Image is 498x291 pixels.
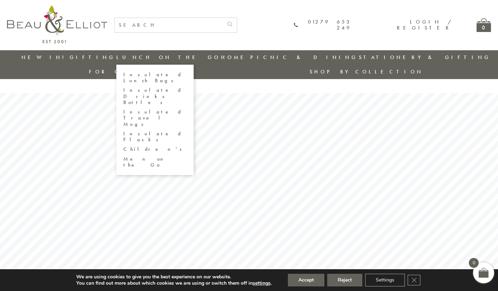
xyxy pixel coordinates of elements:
a: Insulated Drinks Bottles [123,87,187,105]
a: Picnic & Dining [250,54,358,61]
a: Children's [123,146,187,152]
a: Stationery & Gifting [359,54,491,61]
button: Reject [327,274,362,286]
a: Insulated Lunch Bags [123,72,187,84]
a: 0 [477,18,491,32]
button: Settings [365,274,405,286]
p: We are using cookies to give you the best experience on our website. [76,274,272,280]
a: For Children [89,68,174,75]
a: New in! [21,54,69,61]
input: SEARCH [115,18,223,32]
a: Insulated Travel Mugs [123,109,187,127]
button: Close GDPR Cookie Banner [408,275,420,285]
a: Home [221,54,249,61]
a: Lunch On The Go [116,54,220,61]
p: You can find out more about which cookies we are using or switch them off in . [76,280,272,286]
img: logo [7,5,107,43]
a: Men on the Go [123,156,187,168]
a: Login / Register [397,18,452,31]
a: Gifting [70,54,115,61]
button: settings [253,280,271,286]
span: 0 [469,258,479,268]
a: Insulated Flasks [123,131,187,143]
a: 01279 653 249 [294,19,351,31]
a: Shop by collection [310,68,423,75]
button: Accept [288,274,324,286]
